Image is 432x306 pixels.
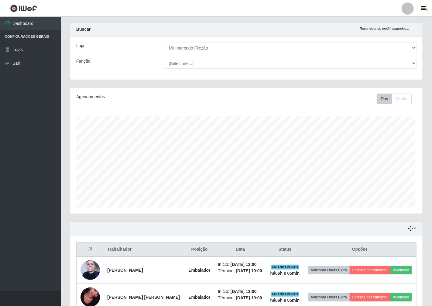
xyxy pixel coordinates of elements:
button: Avaliação [390,293,412,301]
strong: Embalador [188,268,210,273]
th: Posição [185,242,214,257]
button: Forçar Encerramento [350,266,390,274]
time: [DATE] 13:00 [231,289,257,294]
li: Término: [218,295,263,301]
strong: [PERSON_NAME] [107,268,143,273]
div: Toolbar with button groups [377,94,417,104]
button: Day [377,94,392,104]
strong: [PERSON_NAME] [PERSON_NAME] [107,295,180,300]
button: Forçar Encerramento [350,293,390,301]
span: EM ANDAMENTO [271,265,300,270]
img: 1706546677123.jpeg [81,257,100,283]
th: Opções [303,242,416,257]
th: Data [214,242,266,257]
strong: Embalador [188,295,210,300]
div: Agendamentos [76,94,213,100]
strong: Buscar [76,27,91,32]
div: First group [377,94,412,104]
button: Adicionar Horas Extra [308,293,350,301]
button: Month [392,94,412,104]
button: Avaliação [390,266,412,274]
time: [DATE] 13:00 [231,262,257,267]
time: [DATE] 19:00 [236,268,262,273]
span: EM ANDAMENTO [271,292,300,297]
label: Função [76,58,91,64]
strong: há 06 h e 05 min [270,298,300,303]
li: Início: [218,261,263,268]
i: Recarregando em 24 segundos... [360,27,409,30]
button: Adicionar Horas Extra [308,266,350,274]
li: Término: [218,268,263,274]
label: Loja [76,43,84,49]
img: CoreUI Logo [10,5,37,12]
strong: há 06 h e 05 min [270,271,300,276]
time: [DATE] 19:00 [236,295,262,300]
th: Trabalhador [104,242,184,257]
th: Status [266,242,303,257]
li: Início: [218,288,263,295]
